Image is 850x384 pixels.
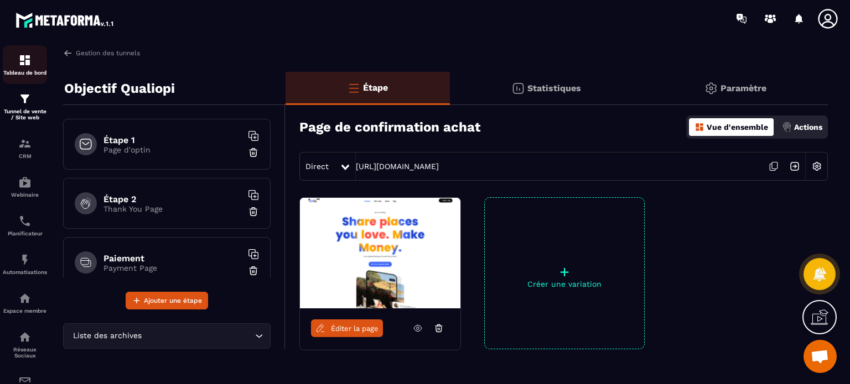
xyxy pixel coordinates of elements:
p: Espace membre [3,308,47,314]
img: trash [248,147,259,158]
img: automations [18,292,32,305]
a: schedulerschedulerPlanificateur [3,206,47,245]
a: Éditer la page [311,319,383,337]
img: stats.20deebd0.svg [511,82,525,95]
p: Webinaire [3,192,47,198]
p: Réseaux Sociaux [3,346,47,359]
p: Étape [363,82,388,93]
img: trash [248,265,259,276]
img: trash [248,206,259,217]
span: Ajouter une étape [144,295,202,306]
a: Ouvrir le chat [804,340,837,373]
p: Automatisations [3,269,47,275]
a: automationsautomationsEspace membre [3,283,47,322]
span: Liste des archives [70,330,144,342]
img: bars-o.4a397970.svg [347,81,360,94]
img: automations [18,176,32,189]
a: formationformationTunnel de vente / Site web [3,84,47,129]
p: Tunnel de vente / Site web [3,108,47,120]
button: Ajouter une étape [126,292,208,309]
img: social-network [18,330,32,344]
img: actions.d6e523a2.png [782,122,792,132]
h6: Étape 1 [103,135,242,145]
span: Direct [305,162,329,171]
span: Éditer la page [331,324,379,333]
a: Gestion des tunnels [63,48,140,58]
img: image [300,198,460,308]
p: Thank You Page [103,204,242,213]
a: [URL][DOMAIN_NAME] [356,162,439,171]
p: Planificateur [3,230,47,236]
img: setting-w.858f3a88.svg [806,156,827,177]
p: Tableau de bord [3,70,47,76]
p: Actions [794,123,822,131]
p: + [485,264,644,280]
img: formation [18,54,32,67]
a: formationformationTableau de bord [3,45,47,84]
p: Vue d'ensemble [707,123,768,131]
a: automationsautomationsAutomatisations [3,245,47,283]
img: dashboard-orange.40269519.svg [694,122,704,132]
img: arrow-next.bcc2205e.svg [784,156,805,177]
a: automationsautomationsWebinaire [3,167,47,206]
p: Paramètre [721,83,766,93]
a: formationformationCRM [3,129,47,167]
h3: Page de confirmation achat [299,119,480,135]
img: formation [18,92,32,106]
input: Search for option [144,330,252,342]
p: Créer une variation [485,280,644,288]
img: formation [18,137,32,150]
div: Search for option [63,323,271,349]
p: Payment Page [103,264,242,272]
a: social-networksocial-networkRéseaux Sociaux [3,322,47,367]
img: setting-gr.5f69749f.svg [704,82,718,95]
h6: Paiement [103,253,242,264]
p: Statistiques [527,83,581,93]
p: Objectif Qualiopi [64,77,175,99]
img: automations [18,253,32,266]
p: CRM [3,153,47,159]
p: Page d'optin [103,145,242,154]
img: scheduler [18,214,32,228]
img: logo [15,10,115,30]
h6: Étape 2 [103,194,242,204]
img: arrow [63,48,73,58]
